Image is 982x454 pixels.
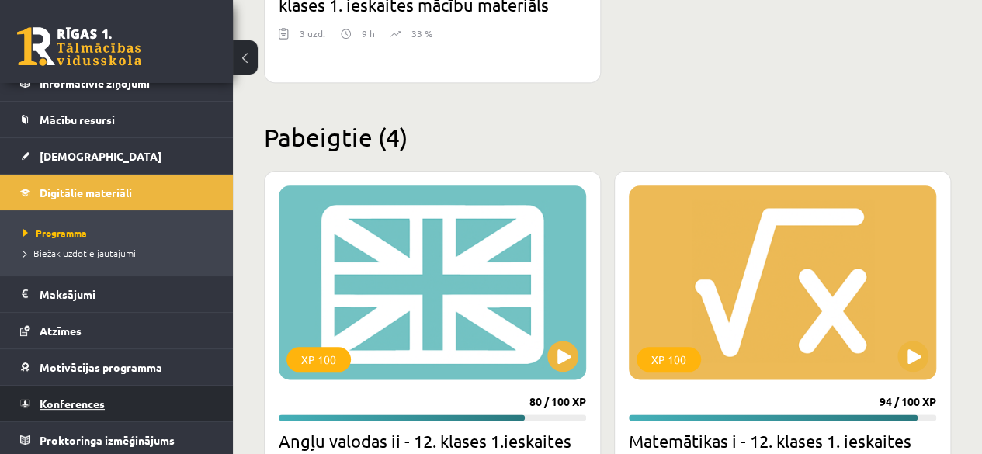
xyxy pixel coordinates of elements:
[40,185,132,199] span: Digitālie materiāli
[40,149,161,163] span: [DEMOGRAPHIC_DATA]
[40,113,115,126] span: Mācību resursi
[20,138,213,174] a: [DEMOGRAPHIC_DATA]
[40,433,175,447] span: Proktoringa izmēģinājums
[362,26,375,40] p: 9 h
[40,276,213,312] legend: Maksājumi
[23,226,217,240] a: Programma
[23,227,87,239] span: Programma
[17,27,141,66] a: Rīgas 1. Tālmācības vidusskola
[20,276,213,312] a: Maksājumi
[20,175,213,210] a: Digitālie materiāli
[20,102,213,137] a: Mācību resursi
[20,386,213,421] a: Konferences
[40,65,213,101] legend: Informatīvie ziņojumi
[20,313,213,348] a: Atzīmes
[637,347,701,372] div: XP 100
[40,324,82,338] span: Atzīmes
[286,347,351,372] div: XP 100
[20,65,213,101] a: Informatīvie ziņojumi
[23,246,217,260] a: Biežāk uzdotie jautājumi
[264,122,951,152] h2: Pabeigtie (4)
[300,26,325,50] div: 3 uzd.
[40,360,162,374] span: Motivācijas programma
[40,397,105,411] span: Konferences
[411,26,432,40] p: 33 %
[20,349,213,385] a: Motivācijas programma
[23,247,136,259] span: Biežāk uzdotie jautājumi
